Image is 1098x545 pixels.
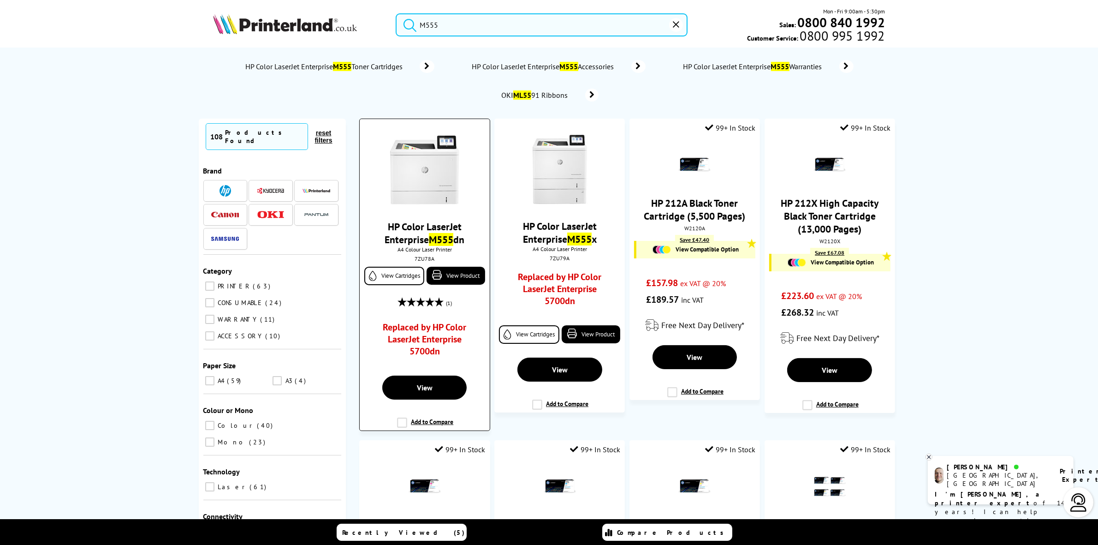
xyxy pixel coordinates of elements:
[397,418,453,435] label: Add to Compare
[813,470,846,503] img: HP-212A-CMYK-Toner-Small.gif
[295,377,308,385] span: 4
[250,483,269,491] span: 61
[226,128,303,145] div: Products Found
[211,237,239,241] img: Samsung
[303,209,330,220] img: Pantum
[203,467,240,476] span: Technology
[500,90,572,100] span: OKI 91 Ribbons
[552,365,568,374] span: View
[644,197,745,222] a: HP 212A Black Toner Cartridge (5,500 Pages)
[617,528,729,537] span: Compare Products
[203,266,232,275] span: Category
[205,298,214,307] input: CONSUMABLE 24
[500,89,599,102] a: OKIML5591 Ribbons
[667,387,724,405] label: Add to Compare
[374,518,475,544] a: HP 212A Magenta Toner Cartridge (4,500 Pages)
[799,31,885,40] span: 0800 995 1992
[676,246,739,253] span: View Compatible Option
[705,123,755,132] div: 99+ In Stock
[471,62,617,71] span: HP Color LaserJet Enterprise Accessories
[772,238,888,245] div: W2120X
[935,490,1042,507] b: I'm [PERSON_NAME], a printer expert
[471,60,646,73] a: HP Color LaserJet EnterpriseM555Accessories
[636,225,753,232] div: W2120A
[216,299,265,307] span: CONSUMABLE
[634,312,755,338] div: modal_delivery
[499,325,559,344] a: View Cartridges
[427,267,485,285] a: View Product
[570,445,620,454] div: 99+ In Stock
[525,135,594,204] img: HP-M555x-Front-Small.jpg
[216,332,265,340] span: ACCESSORY
[205,437,214,447] input: Mono 23
[1069,493,1088,512] img: user-headset-light.svg
[646,277,678,289] span: £157.98
[220,185,231,197] img: HP
[681,295,704,305] span: inc VAT
[816,292,862,301] span: ex VAT @ 20%
[435,445,486,454] div: 99+ In Stock
[787,358,872,382] a: View
[245,60,434,73] a: HP Color LaserJet EnterpriseM555Toner Cartridges
[337,524,467,541] a: Recently Viewed (5)
[947,463,1048,471] div: [PERSON_NAME]
[390,135,459,204] img: HP-M555dn-Front-Small.jpg
[417,383,433,392] span: View
[205,281,214,291] input: PRINTER 63
[653,345,737,369] a: View
[257,211,285,219] img: OKI
[382,376,467,400] a: View
[303,188,330,193] img: Printerland
[779,20,796,29] span: Sales:
[203,166,222,175] span: Brand
[781,197,878,235] a: HP 212X High Capacity Black Toner Cartridge (13,000 Pages)
[796,333,879,343] span: Free Next Day Delivery*
[216,315,260,323] span: WARRANTY
[823,7,885,16] span: Mon - Fri 9:00am - 5:30pm
[935,467,944,484] img: ashley-livechat.png
[947,471,1048,488] div: [GEOGRAPHIC_DATA], [GEOGRAPHIC_DATA]
[216,377,226,385] span: A4
[205,331,214,341] input: ACCESSORY 10
[308,129,338,144] button: reset filters
[213,14,357,34] img: Printerland Logo
[748,31,885,42] span: Customer Service:
[216,421,256,430] span: Colour
[840,445,890,454] div: 99+ In Stock
[253,282,273,290] span: 63
[446,294,452,312] span: (1)
[771,62,789,71] mark: M555
[367,255,482,262] div: 7ZU78A
[769,325,890,351] div: modal_delivery
[788,258,806,267] img: Cartridges
[216,282,252,290] span: PRINTER
[266,332,283,340] span: 10
[797,14,885,31] b: 0800 840 1992
[283,377,294,385] span: A3
[678,470,711,503] img: HP-212A-Yellow-Toner-Small.gif
[935,490,1067,534] p: of 14 years! I can help you choose the right product
[523,220,597,246] a: HP Color LaserJet EnterpriseM555x
[216,483,249,491] span: Laser
[813,149,846,181] img: HP-212X-Black-Toner-Small.gif
[644,518,745,544] a: HP 212A Yellow Toner Cartridge (4,500 Pages)
[429,233,453,246] mark: M555
[646,293,679,305] span: £189.57
[203,512,243,521] span: Connectivity
[511,271,608,311] a: Replaced by HP Color LaserJet Enterprise 5700dn
[273,376,282,385] input: A3 4
[266,299,284,307] span: 24
[683,62,825,71] span: HP Color LaserJet Enterprise Warranties
[810,248,849,258] div: Save £67.08
[661,320,744,330] span: Free Next Day Delivery*
[816,308,839,317] span: inc VAT
[364,246,485,253] span: A4 Colour Laser Printer
[705,445,755,454] div: 99+ In Stock
[227,377,243,385] span: 59
[840,123,890,132] div: 99+ In Stock
[205,421,214,430] input: Colour 40
[532,400,588,417] label: Add to Compare
[501,255,618,262] div: 7ZU79A
[641,246,751,254] a: View Compatible Option
[776,258,886,267] a: View Compatible Option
